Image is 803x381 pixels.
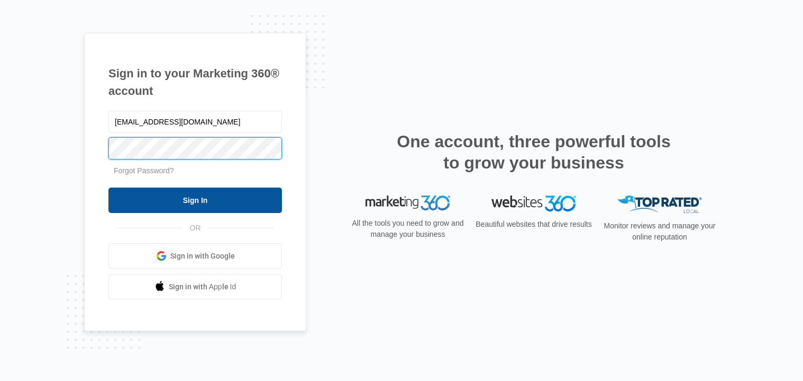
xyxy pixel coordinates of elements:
input: Email [108,111,282,133]
input: Sign In [108,188,282,213]
a: Sign in with Google [108,243,282,269]
span: Sign in with Google [170,251,235,262]
p: All the tools you need to grow and manage your business [349,218,467,240]
p: Beautiful websites that drive results [474,219,593,230]
img: Top Rated Local [617,196,702,213]
a: Sign in with Apple Id [108,274,282,299]
span: OR [182,223,208,234]
h1: Sign in to your Marketing 360® account [108,65,282,100]
img: Websites 360 [491,196,576,211]
h2: One account, three powerful tools to grow your business [394,131,674,173]
span: Sign in with Apple Id [169,281,236,293]
a: Forgot Password? [114,166,174,175]
img: Marketing 360 [366,196,450,210]
p: Monitor reviews and manage your online reputation [600,220,719,243]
